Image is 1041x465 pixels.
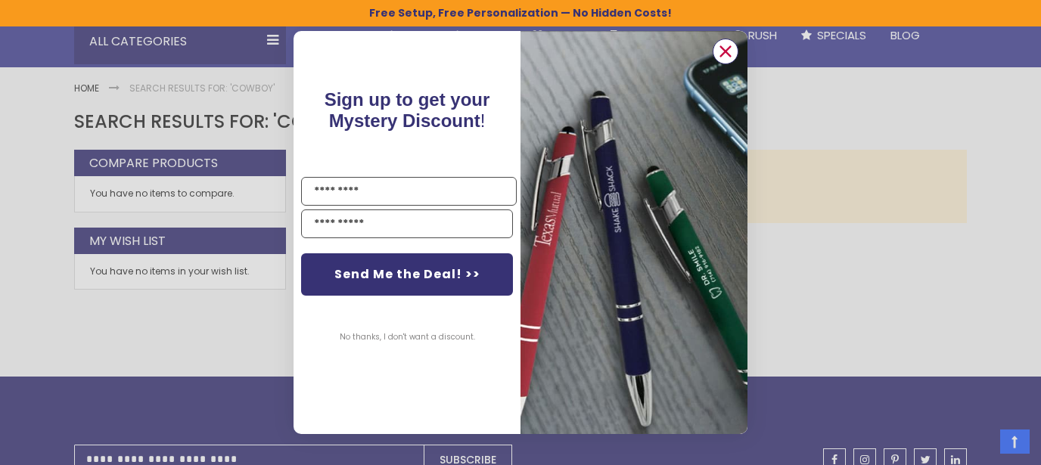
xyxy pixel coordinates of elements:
span: ! [325,89,490,131]
button: No thanks, I don't want a discount. [332,318,483,356]
button: Close dialog [713,39,738,64]
button: Send Me the Deal! >> [301,253,513,296]
span: Sign up to get your Mystery Discount [325,89,490,131]
img: pop-up-image [520,31,747,434]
